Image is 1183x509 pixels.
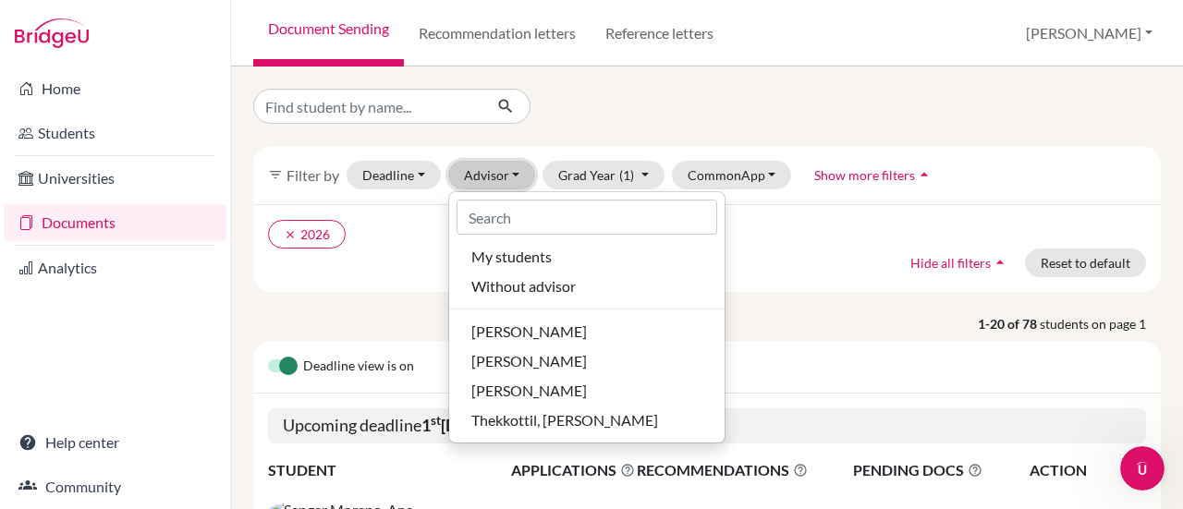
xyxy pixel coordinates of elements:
[449,242,725,272] button: My students
[853,459,1028,481] span: PENDING DOCS
[471,321,587,343] span: [PERSON_NAME]
[448,191,726,443] div: Advisor
[449,272,725,301] button: Without advisor
[268,408,1146,443] h5: Upcoming deadline
[284,228,297,241] i: clear
[471,275,576,297] span: Without advisor
[4,204,226,241] a: Documents
[268,458,510,482] th: STUDENT
[15,18,89,48] img: Bridge-U
[471,380,587,402] span: [PERSON_NAME]
[637,459,808,481] span: RECOMMENDATIONS
[1029,458,1146,482] th: ACTION
[431,413,441,428] sup: st
[991,253,1009,272] i: arrow_drop_up
[915,165,933,184] i: arrow_drop_up
[4,424,226,461] a: Help center
[799,161,949,189] button: Show more filtersarrow_drop_up
[268,167,283,182] i: filter_list
[978,314,1040,333] strong: 1-20 of 78
[895,248,1025,277] button: Hide all filtersarrow_drop_up
[287,166,339,184] span: Filter by
[1018,16,1161,51] button: [PERSON_NAME]
[1120,446,1165,491] iframe: Intercom live chat
[421,415,493,435] b: 1 [DATE]
[4,468,226,505] a: Community
[449,376,725,406] button: [PERSON_NAME]
[448,161,536,189] button: Advisor
[4,70,226,107] a: Home
[303,356,414,378] span: Deadline view is on
[471,409,658,431] span: Thekkottil, [PERSON_NAME]
[4,249,226,286] a: Analytics
[471,246,552,268] span: My students
[268,220,346,248] button: clear2026
[814,167,915,183] span: Show more filters
[4,115,226,151] a: Students
[543,161,665,189] button: Grad Year(1)
[449,406,725,435] button: Thekkottil, [PERSON_NAME]
[449,317,725,346] button: [PERSON_NAME]
[910,255,991,271] span: Hide all filters
[1040,314,1161,333] span: students on page 1
[347,161,441,189] button: Deadline
[471,350,587,372] span: [PERSON_NAME]
[4,160,226,197] a: Universities
[511,459,635,481] span: APPLICATIONS
[457,200,717,235] input: Search
[253,89,482,124] input: Find student by name...
[1025,248,1146,277] button: Reset to default
[672,161,792,189] button: CommonApp
[619,167,634,183] span: (1)
[449,346,725,376] button: [PERSON_NAME]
